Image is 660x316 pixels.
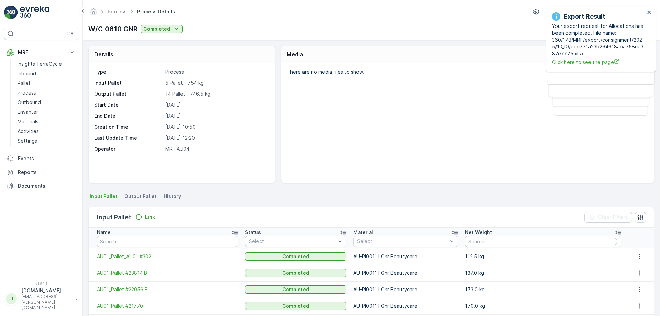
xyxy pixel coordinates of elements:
[465,236,621,247] input: Search
[145,214,155,220] p: Link
[15,98,78,107] a: Outbound
[245,229,261,236] p: Status
[282,303,309,309] p: Completed
[353,270,458,276] p: AU-PI0011 I Gnr Beautycare
[94,134,163,141] p: Last Update Time
[18,89,36,96] p: Process
[353,303,458,309] p: AU-PI0011 I Gnr Beautycare
[353,229,373,236] p: Material
[21,294,72,310] p: [EMAIL_ADDRESS][PERSON_NAME][DOMAIN_NAME]
[67,31,74,36] p: ⌘B
[465,253,621,260] p: 112.5 kg
[18,49,65,56] p: MRF
[94,145,163,152] p: Operator
[18,128,39,135] p: Activities
[465,270,621,276] p: 137.0 kg
[94,90,163,97] p: Output Pallet
[552,23,645,57] p: Your export request for Allocations has been completed. File name: 360/178/MRF/export/consignment...
[282,253,309,260] p: Completed
[245,252,346,261] button: Completed
[21,287,72,294] p: [DOMAIN_NAME]
[94,68,163,75] p: Type
[94,123,163,130] p: Creation Time
[353,286,458,293] p: AU-PI0011 I Gnr Beautycare
[88,24,138,34] p: W/C 0610 GNR
[282,270,309,276] p: Completed
[97,303,238,309] a: AU01_Pallet #21770
[18,80,31,87] p: Pallet
[4,152,78,165] a: Events
[15,127,78,136] a: Activities
[552,58,645,66] a: Click here to see the page
[20,6,49,19] img: logo_light-DOdMpM7g.png
[245,269,346,277] button: Completed
[15,117,78,127] a: Materials
[124,193,157,200] span: Output Pallet
[143,25,170,32] p: Completed
[18,155,76,162] p: Events
[18,70,36,77] p: Inbound
[4,282,78,286] span: v 1.52.1
[584,212,632,223] button: Clear Filters
[287,68,647,75] p: There are no media files to show.
[357,238,448,245] p: Select
[97,286,238,293] a: AU01_Pallet #22056 B
[165,68,268,75] p: Process
[94,79,163,86] p: Input Pallet
[4,287,78,310] button: TT[DOMAIN_NAME][EMAIL_ADDRESS][PERSON_NAME][DOMAIN_NAME]
[18,61,62,67] p: Insights TerraCycle
[6,293,17,304] div: TT
[164,193,181,200] span: History
[94,112,163,119] p: End Date
[141,25,183,33] button: Completed
[90,10,97,16] a: Homepage
[245,285,346,294] button: Completed
[108,9,127,14] a: Process
[465,303,621,309] p: 170.0 kg
[15,136,78,146] a: Settings
[598,214,628,221] p: Clear Filters
[249,238,336,245] p: Select
[97,270,238,276] a: AU01_Pallet #23814 B
[97,229,111,236] p: Name
[18,99,41,106] p: Outbound
[18,183,76,189] p: Documents
[18,169,76,176] p: Reports
[245,302,346,310] button: Completed
[165,79,268,86] p: 5 Pallet - 754 kg
[465,229,492,236] p: Net Weight
[18,118,38,125] p: Materials
[97,213,131,222] p: Input Pallet
[353,253,458,260] p: AU-PI0011 I Gnr Beautycare
[133,213,158,221] button: Link
[4,45,78,59] button: MRF
[18,138,37,144] p: Settings
[4,165,78,179] a: Reports
[4,179,78,193] a: Documents
[165,145,268,152] p: MRF.AU04
[287,50,303,58] p: Media
[97,253,238,260] a: AU01_Pallet_AU01 #302
[465,286,621,293] p: 173.0 kg
[165,112,268,119] p: [DATE]
[97,236,238,247] input: Search
[647,10,652,16] button: close
[165,101,268,108] p: [DATE]
[94,50,113,58] p: Details
[136,8,176,15] span: Process Details
[4,6,18,19] img: logo
[15,107,78,117] a: Envanter
[15,88,78,98] a: Process
[564,12,605,21] p: Export Result
[90,193,118,200] span: Input Pallet
[165,123,268,130] p: [DATE] 10:50
[94,101,163,108] p: Start Date
[165,90,268,97] p: 14 Pallet - 746.5 kg
[165,134,268,141] p: [DATE] 12:20
[18,109,38,116] p: Envanter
